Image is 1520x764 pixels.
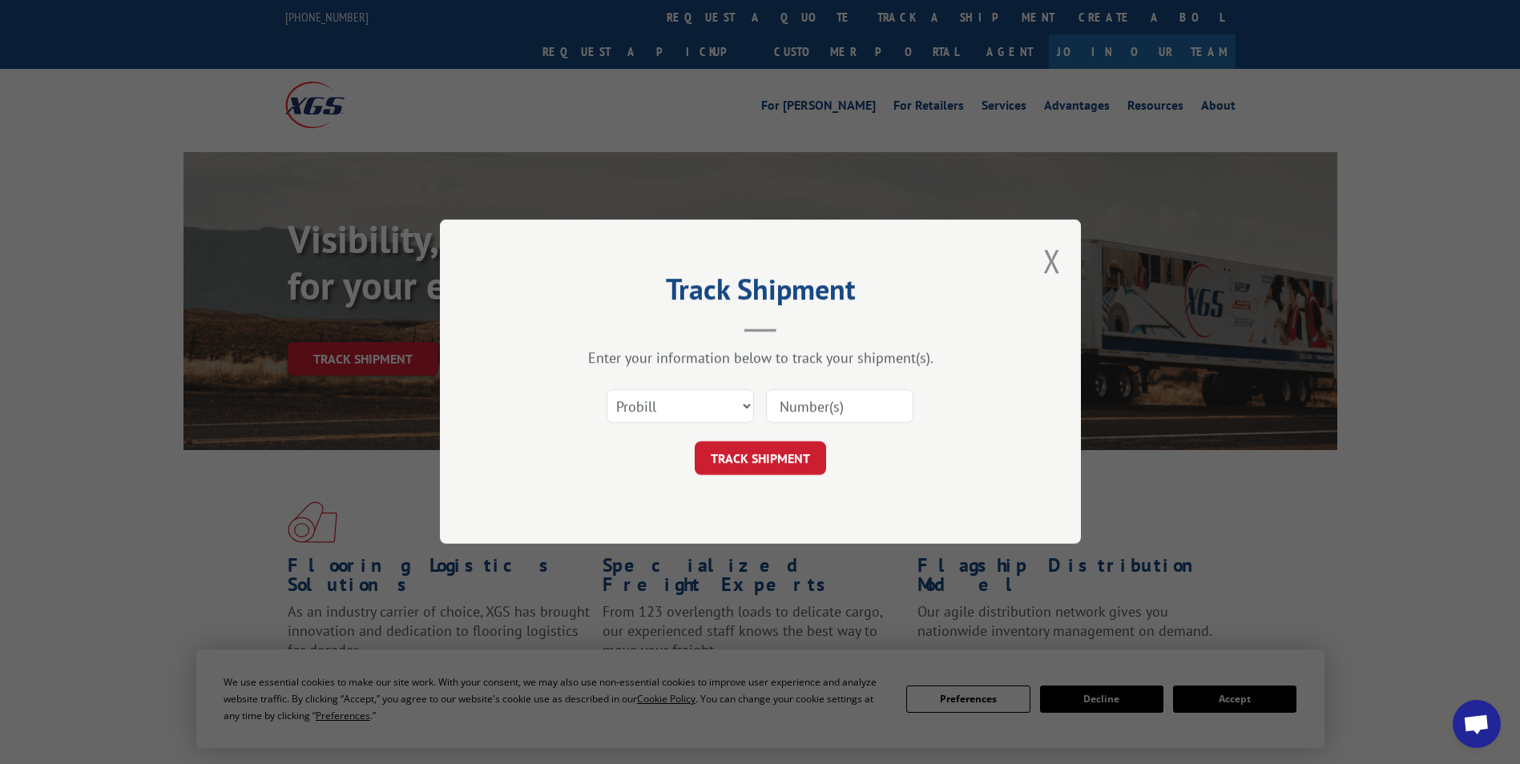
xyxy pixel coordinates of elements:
[1043,239,1061,282] button: Close modal
[520,349,1001,368] div: Enter your information below to track your shipment(s).
[1453,700,1501,748] div: Open chat
[695,442,826,476] button: TRACK SHIPMENT
[520,278,1001,308] h2: Track Shipment
[766,390,913,424] input: Number(s)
